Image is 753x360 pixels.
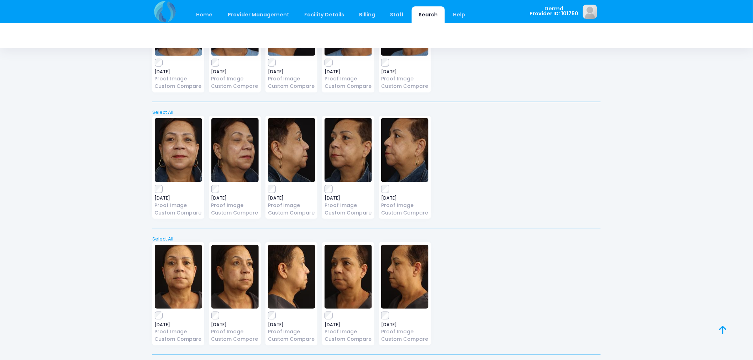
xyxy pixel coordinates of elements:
a: Help [446,6,472,23]
span: [DATE] [381,323,428,327]
a: Select All [150,235,603,243]
a: Custom Compare [211,209,259,217]
a: Custom Compare [381,83,428,90]
a: Proof Image [268,202,315,209]
a: Provider Management [221,6,296,23]
span: [DATE] [325,70,372,74]
a: Proof Image [381,328,428,335]
img: image [155,118,202,182]
span: [DATE] [155,323,202,327]
span: [DATE] [325,323,372,327]
a: Proof Image [268,75,315,83]
a: Proof Image [325,75,372,83]
span: [DATE] [155,196,202,200]
a: Custom Compare [381,209,428,217]
a: Proof Image [155,202,202,209]
span: [DATE] [211,323,259,327]
span: [DATE] [381,70,428,74]
img: image [268,118,315,182]
a: Custom Compare [268,335,315,343]
img: image [211,118,259,182]
span: Dermd Provider ID: 101750 [530,6,578,16]
a: Custom Compare [211,83,259,90]
a: Proof Image [211,328,259,335]
span: [DATE] [211,70,259,74]
a: Custom Compare [211,335,259,343]
a: Custom Compare [381,335,428,343]
a: Custom Compare [325,335,372,343]
a: Staff [383,6,411,23]
a: Select All [150,109,603,116]
a: Proof Image [155,75,202,83]
a: Proof Image [381,75,428,83]
a: Proof Image [211,75,259,83]
a: Search [412,6,445,23]
a: Billing [352,6,382,23]
img: image [155,245,202,309]
a: Custom Compare [268,83,315,90]
a: Facility Details [297,6,351,23]
a: Custom Compare [325,209,372,217]
img: image [325,118,372,182]
a: Custom Compare [325,83,372,90]
a: Proof Image [268,328,315,335]
span: [DATE] [381,196,428,200]
a: Custom Compare [155,83,202,90]
a: Custom Compare [155,209,202,217]
a: Proof Image [211,202,259,209]
img: image [268,245,315,309]
span: [DATE] [268,196,315,200]
span: [DATE] [268,70,315,74]
img: image [381,118,428,182]
a: Proof Image [325,202,372,209]
span: [DATE] [211,196,259,200]
a: Custom Compare [268,209,315,217]
a: Proof Image [381,202,428,209]
a: Custom Compare [155,335,202,343]
span: [DATE] [325,196,372,200]
a: Proof Image [155,328,202,335]
img: image [325,245,372,309]
img: image [381,245,428,309]
span: [DATE] [268,323,315,327]
a: Proof Image [325,328,372,335]
img: image [583,5,597,19]
span: [DATE] [155,70,202,74]
a: Home [189,6,220,23]
img: image [211,245,259,309]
